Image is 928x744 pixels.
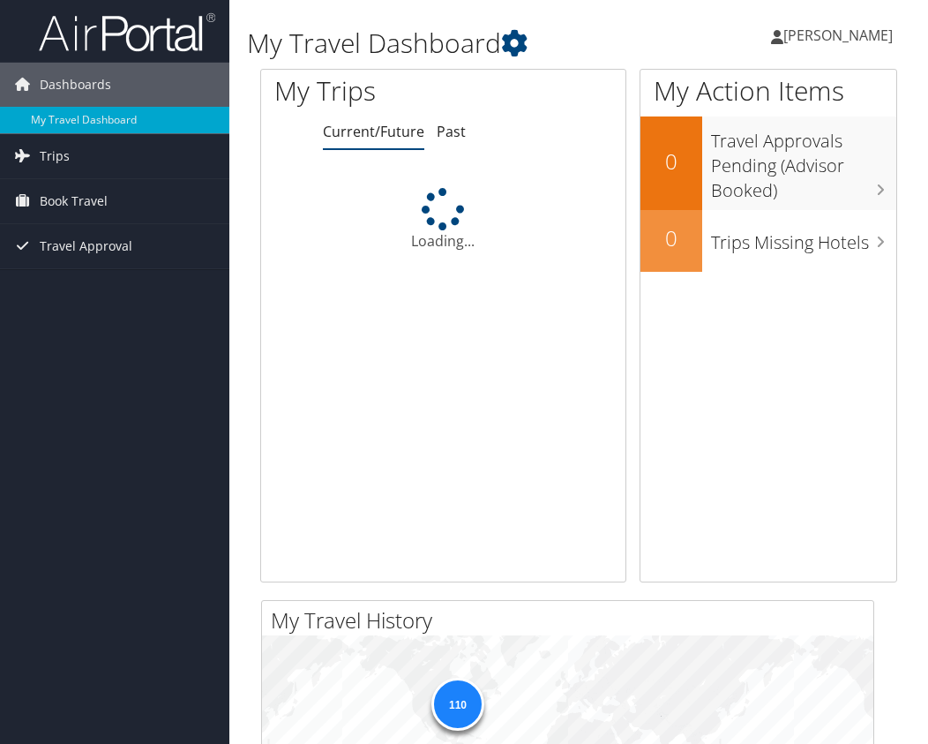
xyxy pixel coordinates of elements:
[247,25,689,62] h1: My Travel Dashboard
[771,9,910,62] a: [PERSON_NAME]
[274,72,460,109] h1: My Trips
[40,134,70,178] span: Trips
[711,120,896,203] h3: Travel Approvals Pending (Advisor Booked)
[40,63,111,107] span: Dashboards
[39,11,215,53] img: airportal-logo.png
[271,605,873,635] h2: My Travel History
[430,678,483,731] div: 110
[640,223,702,253] h2: 0
[640,210,896,272] a: 0Trips Missing Hotels
[711,222,896,255] h3: Trips Missing Hotels
[640,72,896,109] h1: My Action Items
[261,188,625,252] div: Loading...
[323,122,424,141] a: Current/Future
[640,116,896,209] a: 0Travel Approvals Pending (Advisor Booked)
[640,147,702,177] h2: 0
[40,224,132,268] span: Travel Approval
[40,179,108,223] span: Book Travel
[437,122,466,141] a: Past
[783,26,893,45] span: [PERSON_NAME]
